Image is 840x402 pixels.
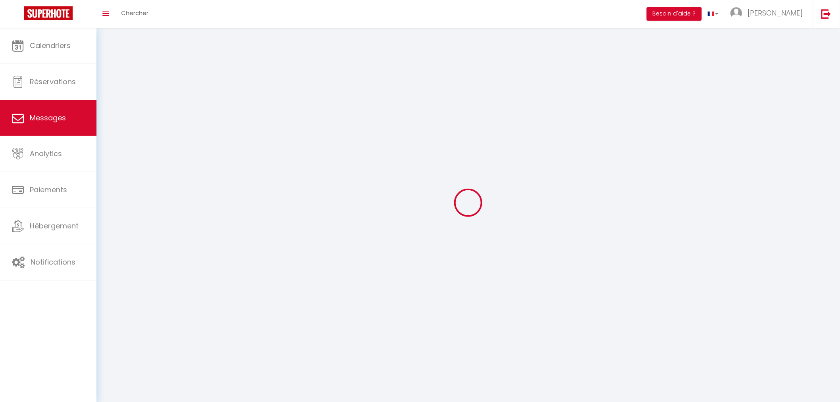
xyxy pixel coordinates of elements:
[30,41,71,50] span: Calendriers
[730,7,742,19] img: ...
[748,8,803,18] span: [PERSON_NAME]
[121,9,148,17] span: Chercher
[30,113,66,123] span: Messages
[30,185,67,195] span: Paiements
[647,7,702,21] button: Besoin d'aide ?
[24,6,73,20] img: Super Booking
[30,149,62,158] span: Analytics
[30,221,79,231] span: Hébergement
[821,9,831,19] img: logout
[6,3,30,27] button: Ouvrir le widget de chat LiveChat
[30,77,76,87] span: Réservations
[31,257,75,267] span: Notifications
